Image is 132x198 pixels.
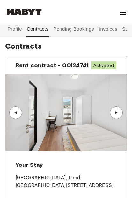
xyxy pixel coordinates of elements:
[113,111,120,115] div: ▲
[16,182,116,189] p: [GEOGRAPHIC_DATA][STREET_ADDRESS]
[16,61,89,69] span: Rent contract - 00124741
[91,61,116,69] span: Activated
[16,161,43,168] span: Your Stay
[5,74,127,151] img: Image of the room
[53,21,95,37] button: Pending Bookings
[98,21,118,37] button: Invoices
[12,111,19,115] div: ▲
[5,21,127,37] div: user profile tabs
[7,21,23,37] button: Profile
[5,41,42,51] span: Contracts
[5,9,43,15] img: Habyt
[16,174,116,182] p: [GEOGRAPHIC_DATA] , Lend
[26,21,49,37] button: Contracts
